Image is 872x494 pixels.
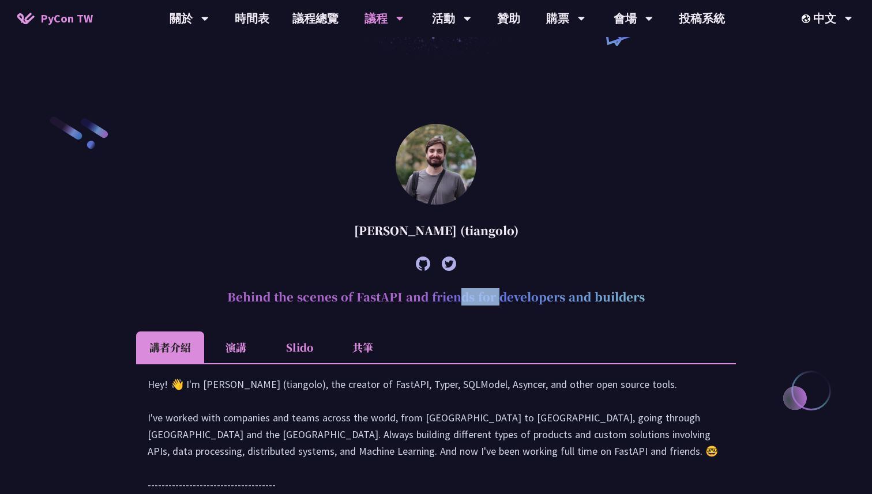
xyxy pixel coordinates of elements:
[204,331,268,363] li: 演講
[268,331,331,363] li: Slido
[802,14,813,23] img: Locale Icon
[331,331,394,363] li: 共筆
[396,124,476,205] img: Sebastián Ramírez (tiangolo)
[136,213,736,248] div: [PERSON_NAME] (tiangolo)
[17,13,35,24] img: Home icon of PyCon TW 2025
[136,331,204,363] li: 講者介紹
[40,10,93,27] span: PyCon TW
[6,4,104,33] a: PyCon TW
[136,280,736,314] h2: Behind the scenes of FastAPI and friends for developers and builders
